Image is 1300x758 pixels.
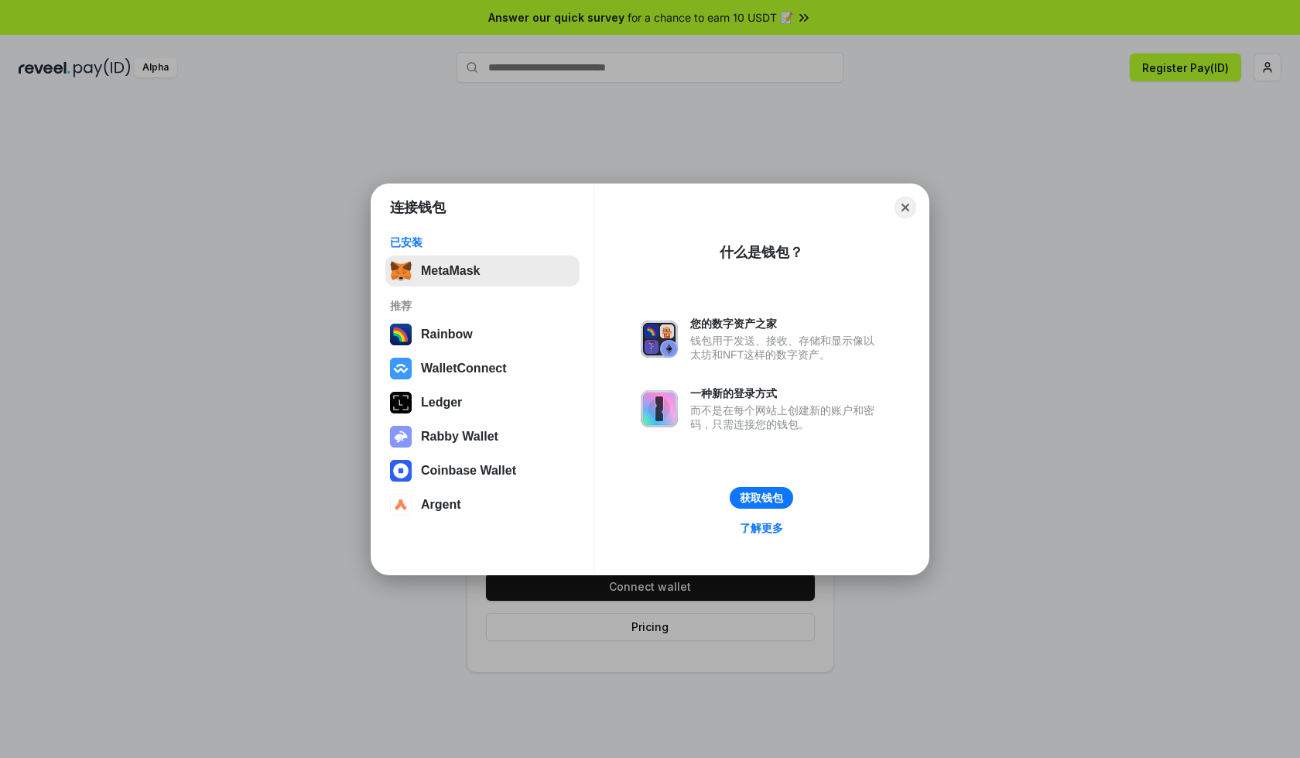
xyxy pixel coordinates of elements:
[385,256,580,286] button: MetaMask
[385,353,580,384] button: WalletConnect
[385,421,580,452] button: Rabby Wallet
[690,386,882,400] div: 一种新的登录方式
[421,362,507,376] div: WalletConnect
[895,197,916,218] button: Close
[421,396,462,410] div: Ledger
[390,392,412,413] img: svg+xml,%3Csvg%20xmlns%3D%22http%3A%2F%2Fwww.w3.org%2F2000%2Fsvg%22%20width%3D%2228%22%20height%3...
[641,390,678,427] img: svg+xml,%3Csvg%20xmlns%3D%22http%3A%2F%2Fwww.w3.org%2F2000%2Fsvg%22%20fill%3D%22none%22%20viewBox...
[421,464,516,478] div: Coinbase Wallet
[690,317,882,331] div: 您的数字资产之家
[385,489,580,520] button: Argent
[641,321,678,358] img: svg+xml,%3Csvg%20xmlns%3D%22http%3A%2F%2Fwww.w3.org%2F2000%2Fsvg%22%20fill%3D%22none%22%20viewBox...
[690,334,882,362] div: 钱包用于发送、接收、存储和显示像以太坊和NFT这样的数字资产。
[385,319,580,350] button: Rainbow
[390,299,575,313] div: 推荐
[730,487,793,509] button: 获取钱包
[690,403,882,431] div: 而不是在每个网站上创建新的账户和密码，只需连接您的钱包。
[390,260,412,282] img: svg+xml,%3Csvg%20fill%3D%22none%22%20height%3D%2233%22%20viewBox%3D%220%200%2035%2033%22%20width%...
[740,491,783,505] div: 获取钱包
[421,264,480,278] div: MetaMask
[390,358,412,379] img: svg+xml,%3Csvg%20width%3D%2228%22%20height%3D%2228%22%20viewBox%3D%220%200%2028%2028%22%20fill%3D...
[390,426,412,448] img: svg+xml,%3Csvg%20xmlns%3D%22http%3A%2F%2Fwww.w3.org%2F2000%2Fsvg%22%20fill%3D%22none%22%20viewBox...
[390,324,412,345] img: svg+xml,%3Csvg%20width%3D%22120%22%20height%3D%22120%22%20viewBox%3D%220%200%20120%20120%22%20fil...
[390,198,446,217] h1: 连接钱包
[720,243,803,262] div: 什么是钱包？
[740,521,783,535] div: 了解更多
[421,430,498,444] div: Rabby Wallet
[390,460,412,482] img: svg+xml,%3Csvg%20width%3D%2228%22%20height%3D%2228%22%20viewBox%3D%220%200%2028%2028%22%20fill%3D...
[421,328,473,341] div: Rainbow
[421,498,461,512] div: Argent
[385,455,580,486] button: Coinbase Wallet
[385,387,580,418] button: Ledger
[390,494,412,516] img: svg+xml,%3Csvg%20width%3D%2228%22%20height%3D%2228%22%20viewBox%3D%220%200%2028%2028%22%20fill%3D...
[730,518,792,538] a: 了解更多
[390,235,575,249] div: 已安装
